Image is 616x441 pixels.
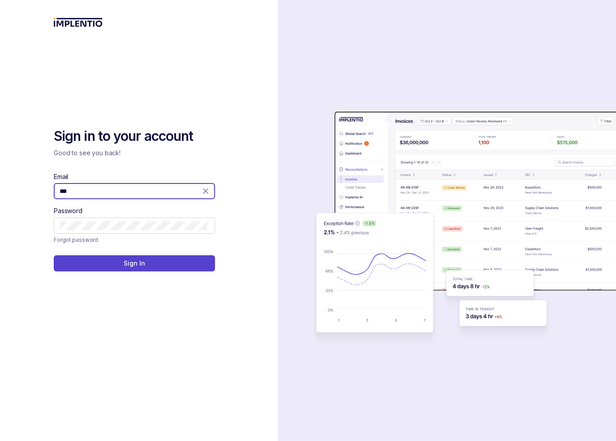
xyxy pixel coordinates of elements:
[54,236,98,245] p: Forgot password
[124,259,145,268] p: Sign In
[54,206,82,215] label: Password
[54,18,103,27] img: logo
[54,255,215,271] button: Sign In
[54,172,68,181] label: Email
[54,148,215,157] p: Good to see you back!
[54,127,215,145] h2: Sign in to your account
[54,236,98,245] a: Link Forgot password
